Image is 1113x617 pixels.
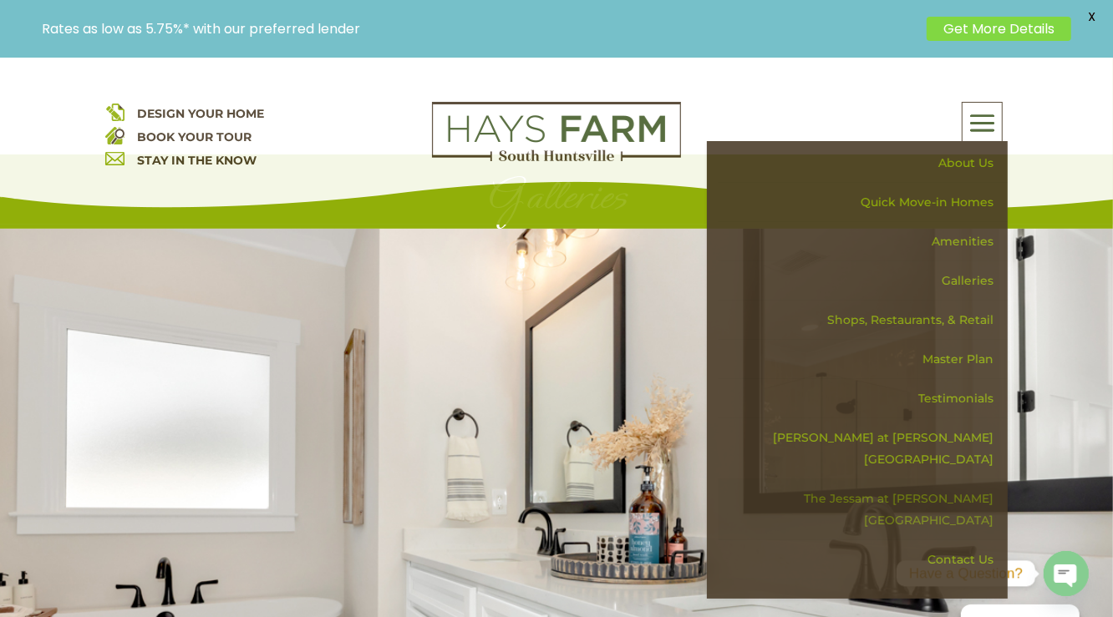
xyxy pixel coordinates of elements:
a: Testimonials [719,379,1008,418]
a: Quick Move-in Homes [719,183,1008,222]
a: Galleries [719,261,1008,301]
a: The Jessam at [PERSON_NAME][GEOGRAPHIC_DATA] [719,479,1008,540]
a: Get More Details [927,17,1071,41]
a: Master Plan [719,340,1008,379]
a: hays farm homes huntsville development [432,150,681,165]
a: DESIGN YOUR HOME [137,106,264,121]
a: STAY IN THE KNOW [137,153,257,168]
a: BOOK YOUR TOUR [137,129,252,144]
img: Logo [432,102,681,162]
a: Contact Us [719,540,1008,579]
img: design your home [105,102,125,121]
a: [PERSON_NAME] at [PERSON_NAME][GEOGRAPHIC_DATA] [719,418,1008,479]
img: book your home tour [105,125,125,144]
a: About Us [719,144,1008,183]
a: Shops, Restaurants, & Retail [719,301,1008,340]
span: X [1080,4,1105,29]
p: Rates as low as 5.75%* with our preferred lender [42,21,918,37]
a: Amenities [719,222,1008,261]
